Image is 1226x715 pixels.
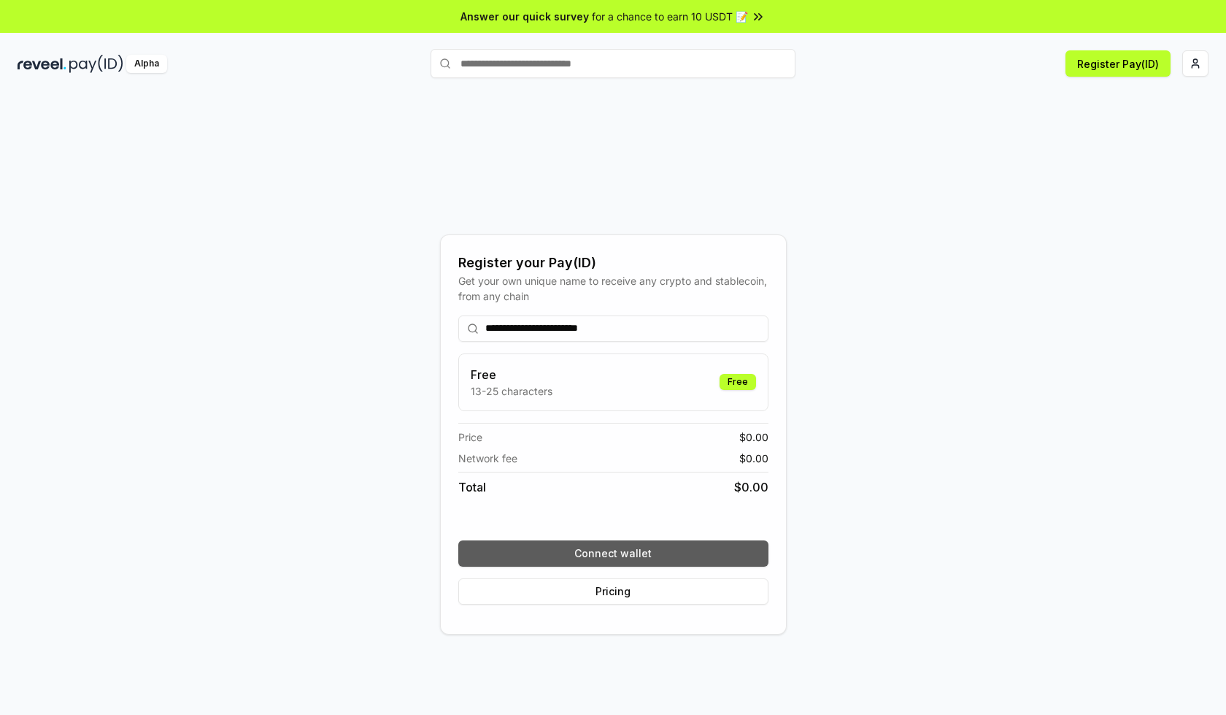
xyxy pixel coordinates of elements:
div: Alpha [126,55,167,73]
span: Network fee [458,451,517,466]
img: reveel_dark [18,55,66,73]
button: Connect wallet [458,540,768,567]
span: Answer our quick survey [460,9,589,24]
button: Pricing [458,578,768,605]
img: pay_id [69,55,123,73]
div: Get your own unique name to receive any crypto and stablecoin, from any chain [458,273,768,304]
span: Price [458,429,482,445]
span: $ 0.00 [739,429,768,445]
span: for a chance to earn 10 USDT 📝 [592,9,748,24]
p: 13-25 characters [471,383,552,399]
span: $ 0.00 [734,478,768,496]
div: Register your Pay(ID) [458,253,768,273]
span: Total [458,478,486,496]
span: $ 0.00 [739,451,768,466]
button: Register Pay(ID) [1065,50,1171,77]
h3: Free [471,366,552,383]
div: Free [720,374,756,390]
